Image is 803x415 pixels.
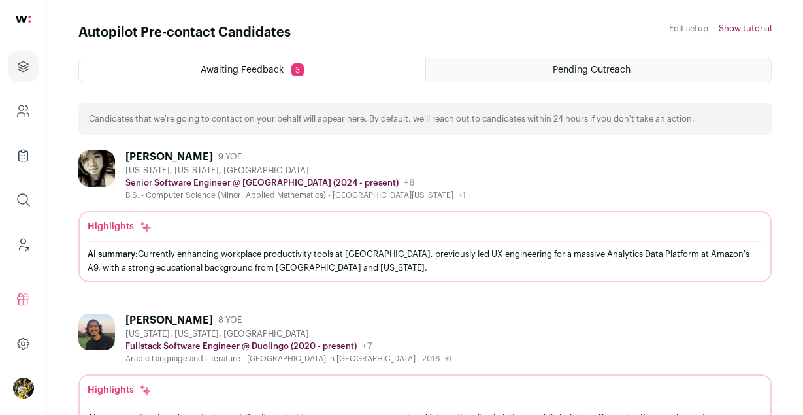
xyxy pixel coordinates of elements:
p: Fullstack Software Engineer @ Duolingo (2020 - present) [125,341,357,352]
span: 9 YOE [218,152,242,162]
h1: Autopilot Pre-contact Candidates [78,24,291,42]
span: 8 YOE [218,315,242,325]
img: 3d1c86147a058c399edeee7877dd1ed4a92f139fb7339061e1efcb8a60385e05 [78,150,115,187]
span: +7 [362,342,372,351]
div: Highlights [88,220,152,233]
div: Candidates that we're going to contact on your behalf will appear here. By default, we'll reach o... [78,103,772,135]
span: +1 [445,355,452,363]
div: [US_STATE], [US_STATE], [GEOGRAPHIC_DATA] [125,329,452,339]
div: B.S. - Computer Science (Minor: Applied Mathematics) - [GEOGRAPHIC_DATA][US_STATE] [125,190,466,201]
a: Company and ATS Settings [8,95,39,127]
span: +8 [404,178,415,188]
p: Senior Software Engineer @ [GEOGRAPHIC_DATA] (2024 - present) [125,178,399,188]
span: 3 [291,63,304,76]
div: Currently enhancing workplace productivity tools at [GEOGRAPHIC_DATA], previously led UX engineer... [88,247,762,274]
button: Show tutorial [719,24,772,34]
img: wellfound-shorthand-0d5821cbd27db2630d0214b213865d53afaa358527fdda9d0ea32b1df1b89c2c.svg [16,16,31,23]
div: [PERSON_NAME] [125,314,213,327]
span: AI summary: [88,250,138,258]
img: 6689865-medium_jpg [13,378,34,399]
div: [PERSON_NAME] [125,150,213,163]
a: [PERSON_NAME] 9 YOE [US_STATE], [US_STATE], [GEOGRAPHIC_DATA] Senior Software Engineer @ [GEOGRAP... [78,150,772,282]
img: 6f63116f5083389392fae816d57e5609ee80ab9a1911f1120c49bdb83395f600 [78,314,115,350]
div: [US_STATE], [US_STATE], [GEOGRAPHIC_DATA] [125,165,466,176]
div: Arabic Language and Literature - [GEOGRAPHIC_DATA] in [GEOGRAPHIC_DATA] - 2016 [125,354,452,364]
a: Leads (Backoffice) [8,229,39,260]
span: Awaiting Feedback [201,65,284,75]
span: Pending Outreach [553,65,631,75]
a: Pending Outreach [426,58,772,82]
span: +1 [459,191,466,199]
a: Company Lists [8,140,39,171]
div: Highlights [88,384,152,397]
button: Open dropdown [13,378,34,399]
a: Projects [8,51,39,82]
a: Edit setup [669,24,708,34]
